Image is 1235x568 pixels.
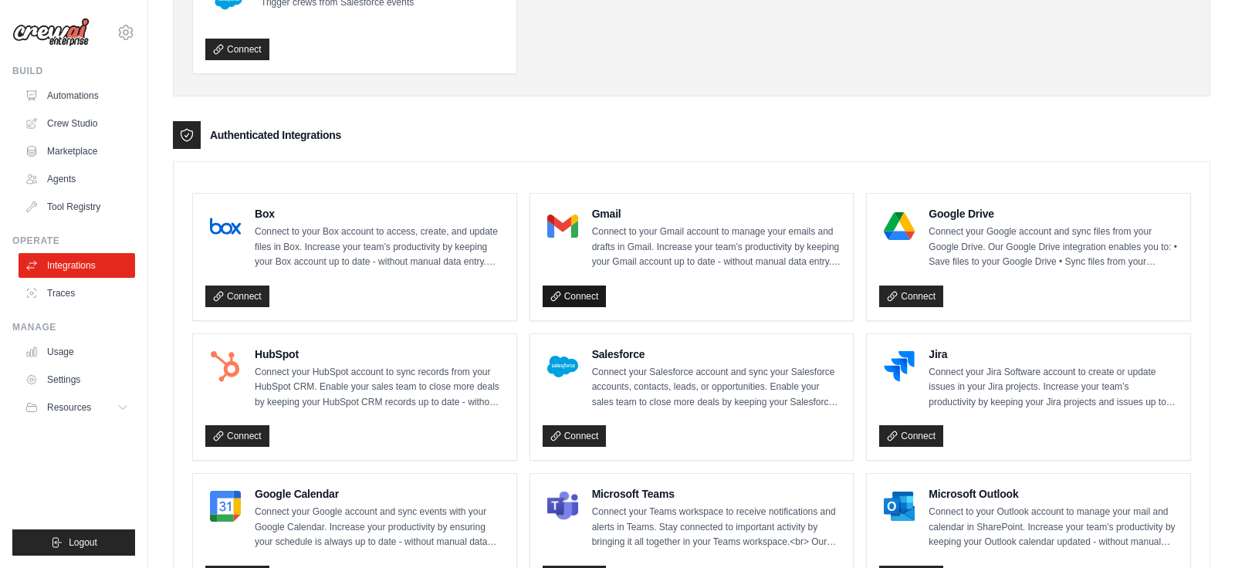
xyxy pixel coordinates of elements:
[205,39,269,60] a: Connect
[929,225,1178,270] p: Connect your Google account and sync files from your Google Drive. Our Google Drive integration e...
[12,529,135,556] button: Logout
[547,211,578,242] img: Gmail Logo
[929,505,1178,550] p: Connect to your Outlook account to manage your mail and calendar in SharePoint. Increase your tea...
[592,365,841,411] p: Connect your Salesforce account and sync your Salesforce accounts, contacts, leads, or opportunit...
[929,486,1178,502] h4: Microsoft Outlook
[69,536,97,549] span: Logout
[12,235,135,247] div: Operate
[19,395,135,420] button: Resources
[592,505,841,550] p: Connect your Teams workspace to receive notifications and alerts in Teams. Stay connected to impo...
[543,286,607,307] a: Connect
[210,211,241,242] img: Box Logo
[884,491,915,522] img: Microsoft Outlook Logo
[19,281,135,306] a: Traces
[255,347,504,362] h4: HubSpot
[210,127,341,143] h3: Authenticated Integrations
[929,365,1178,411] p: Connect your Jira Software account to create or update issues in your Jira projects. Increase you...
[19,167,135,191] a: Agents
[19,139,135,164] a: Marketplace
[47,401,91,414] span: Resources
[592,206,841,221] h4: Gmail
[205,425,269,447] a: Connect
[879,425,943,447] a: Connect
[210,491,241,522] img: Google Calendar Logo
[255,486,504,502] h4: Google Calendar
[205,286,269,307] a: Connect
[19,367,135,392] a: Settings
[12,65,135,77] div: Build
[592,486,841,502] h4: Microsoft Teams
[19,111,135,136] a: Crew Studio
[19,340,135,364] a: Usage
[543,425,607,447] a: Connect
[929,347,1178,362] h4: Jira
[592,347,841,362] h4: Salesforce
[255,225,504,270] p: Connect to your Box account to access, create, and update files in Box. Increase your team’s prod...
[19,194,135,219] a: Tool Registry
[255,206,504,221] h4: Box
[19,83,135,108] a: Automations
[884,211,915,242] img: Google Drive Logo
[592,225,841,270] p: Connect to your Gmail account to manage your emails and drafts in Gmail. Increase your team’s pro...
[879,286,943,307] a: Connect
[210,351,241,382] img: HubSpot Logo
[929,206,1178,221] h4: Google Drive
[255,505,504,550] p: Connect your Google account and sync events with your Google Calendar. Increase your productivity...
[12,18,90,47] img: Logo
[547,491,578,522] img: Microsoft Teams Logo
[884,351,915,382] img: Jira Logo
[12,321,135,333] div: Manage
[19,253,135,278] a: Integrations
[255,365,504,411] p: Connect your HubSpot account to sync records from your HubSpot CRM. Enable your sales team to clo...
[547,351,578,382] img: Salesforce Logo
